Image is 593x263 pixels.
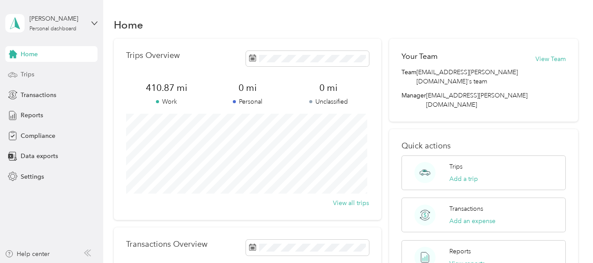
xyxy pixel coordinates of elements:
[401,68,416,86] span: Team
[114,20,143,29] h1: Home
[449,162,463,171] p: Trips
[416,68,566,86] span: [EMAIL_ADDRESS][PERSON_NAME][DOMAIN_NAME]'s team
[126,240,207,249] p: Transactions Overview
[333,198,369,208] button: View all trips
[207,82,288,94] span: 0 mi
[288,97,369,106] p: Unclassified
[21,172,44,181] span: Settings
[449,204,483,213] p: Transactions
[207,97,288,106] p: Personal
[21,90,56,100] span: Transactions
[126,82,207,94] span: 410.87 mi
[288,82,369,94] span: 0 mi
[21,70,34,79] span: Trips
[21,151,58,161] span: Data exports
[449,216,495,226] button: Add an expense
[449,247,471,256] p: Reports
[29,26,76,32] div: Personal dashboard
[21,131,55,141] span: Compliance
[21,50,38,59] span: Home
[126,51,180,60] p: Trips Overview
[21,111,43,120] span: Reports
[401,51,438,62] h2: Your Team
[544,214,593,263] iframe: Everlance-gr Chat Button Frame
[401,141,566,151] p: Quick actions
[29,14,84,23] div: [PERSON_NAME]
[426,92,528,108] span: [EMAIL_ADDRESS][PERSON_NAME][DOMAIN_NAME]
[126,97,207,106] p: Work
[449,174,478,184] button: Add a trip
[5,249,50,259] button: Help center
[401,91,426,109] span: Manager
[535,54,566,64] button: View Team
